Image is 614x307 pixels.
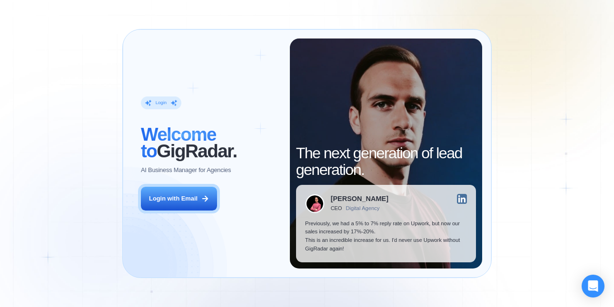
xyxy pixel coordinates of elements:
[296,145,476,179] h2: The next generation of lead generation.
[141,124,216,161] span: Welcome to
[156,100,167,106] div: Login
[305,220,467,253] p: Previously, we had a 5% to 7% reply rate on Upwork, but now our sales increased by 17%-20%. This ...
[141,187,217,211] button: Login with Email
[582,275,604,297] div: Open Intercom Messenger
[149,194,198,203] div: Login with Email
[141,126,280,160] h2: ‍ GigRadar.
[331,195,388,202] div: [PERSON_NAME]
[331,205,342,211] div: CEO
[346,205,379,211] div: Digital Agency
[141,166,231,174] p: AI Business Manager for Agencies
